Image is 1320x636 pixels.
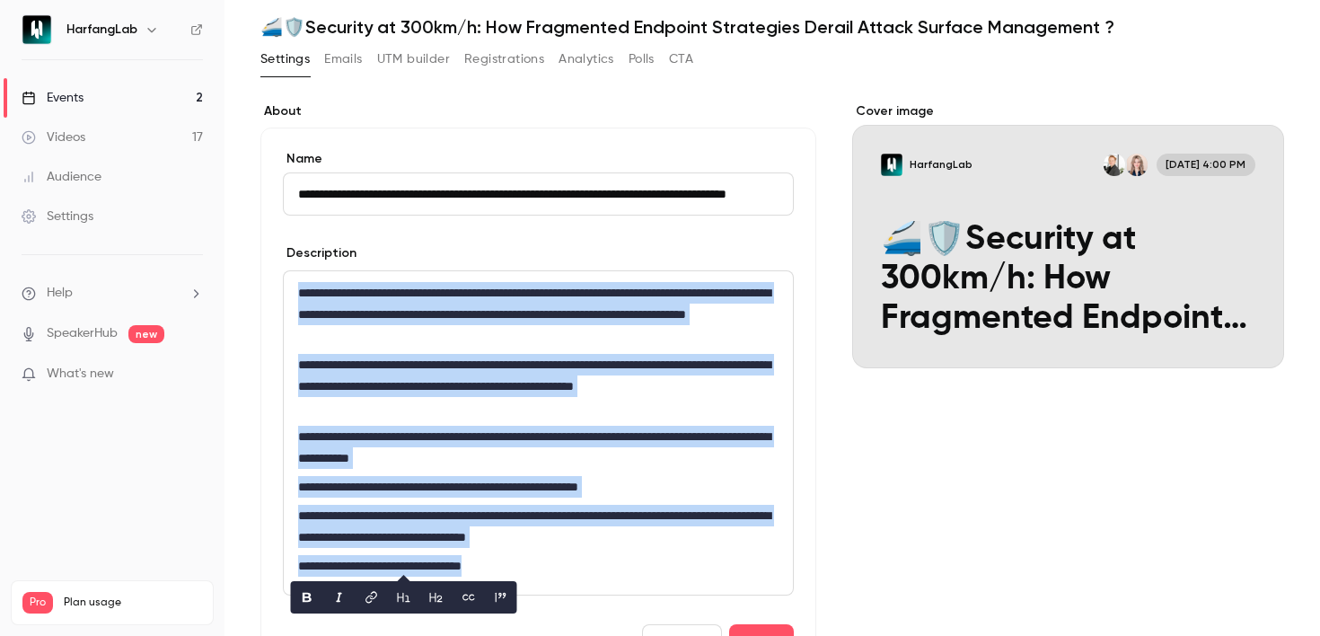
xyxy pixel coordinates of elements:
[22,15,51,44] img: HarfangLab
[283,150,794,168] label: Name
[293,583,321,612] button: bold
[22,284,203,303] li: help-dropdown-opener
[377,45,450,74] button: UTM builder
[669,45,693,74] button: CTA
[47,284,73,303] span: Help
[22,592,53,614] span: Pro
[283,270,794,596] section: description
[260,45,310,74] button: Settings
[22,168,101,186] div: Audience
[852,102,1284,120] label: Cover image
[357,583,386,612] button: link
[260,102,816,120] label: About
[181,367,203,383] iframe: Noticeable Trigger
[559,45,614,74] button: Analytics
[64,596,202,610] span: Plan usage
[324,45,362,74] button: Emails
[22,208,93,225] div: Settings
[47,324,118,343] a: SpeakerHub
[284,271,793,595] div: editor
[47,365,114,384] span: What's new
[128,325,164,343] span: new
[283,244,356,262] label: Description
[852,102,1284,368] section: Cover image
[487,583,515,612] button: blockquote
[260,16,1284,38] h1: 🚄🛡️Security at 300km/h: How Fragmented Endpoint Strategies Derail Attack Surface Management ?
[22,128,85,146] div: Videos
[629,45,655,74] button: Polls
[464,45,544,74] button: Registrations
[22,89,84,107] div: Events
[66,21,137,39] h6: HarfangLab
[325,583,354,612] button: italic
